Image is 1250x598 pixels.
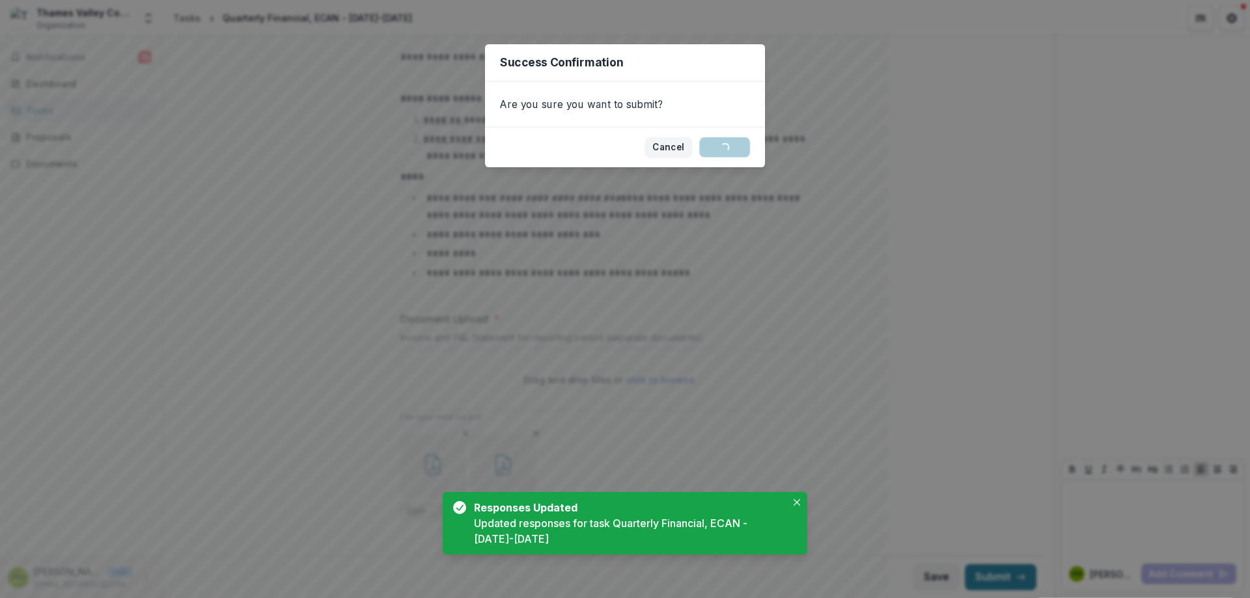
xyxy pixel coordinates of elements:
[474,515,786,547] div: Updated responses for task Quarterly Financial, ECAN - [DATE]-[DATE]
[789,495,805,510] button: Close
[485,82,765,127] div: Are you sure you want to submit?
[474,500,781,515] div: Responses Updated
[645,137,692,157] button: Cancel
[485,44,765,82] header: Success Confirmation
